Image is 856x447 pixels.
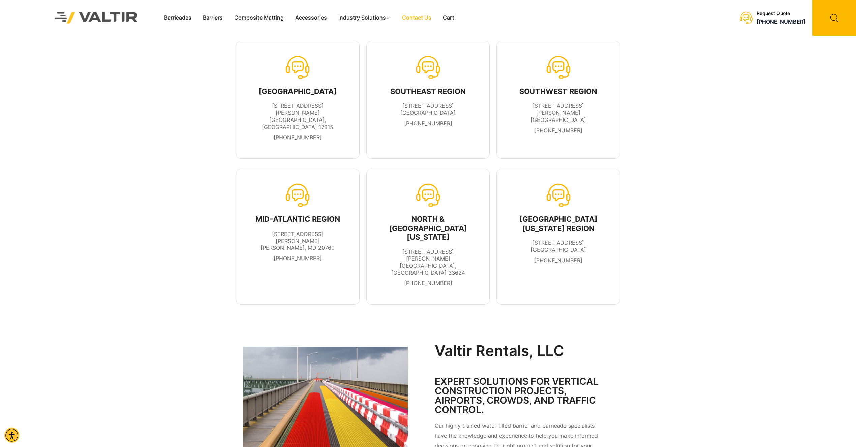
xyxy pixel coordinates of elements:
span: [STREET_ADDRESS] [GEOGRAPHIC_DATA] [400,102,456,116]
a: Barricades [158,13,197,23]
a: call tel:570-380-2856 [274,134,322,141]
h3: EXPERT SOLUTIONS FOR VERTICAL CONSTRUCTION PROJECTS, AIRPORTS, CROWDS, AND TRAFFIC CONTROL. [435,377,607,414]
div: Request Quote [757,11,805,16]
a: call 954-984-4494 [534,257,582,264]
span: [STREET_ADDRESS][PERSON_NAME] [GEOGRAPHIC_DATA], [GEOGRAPHIC_DATA] 17815 [262,102,333,130]
div: Accessibility Menu [4,428,19,443]
div: NORTH & [GEOGRAPHIC_DATA][US_STATE] [381,215,476,241]
span: [STREET_ADDRESS][PERSON_NAME] [PERSON_NAME], MD 20769 [261,231,335,251]
a: Barriers [197,13,228,23]
a: call +012345678 [404,280,452,286]
div: MID-ATLANTIC REGION [250,215,345,224]
div: SOUTHEAST REGION [390,87,466,96]
a: Cart [437,13,460,23]
a: Composite Matting [228,13,289,23]
h2: Valtir Rentals, LLC [435,343,607,358]
a: call +012345678 [534,127,582,134]
span: [STREET_ADDRESS] [GEOGRAPHIC_DATA] [531,239,586,253]
a: Industry Solutions [333,13,396,23]
a: call (888) 496-3625 [757,18,805,25]
a: call 770-947-5103 [404,120,452,127]
a: Accessories [289,13,333,23]
span: [STREET_ADDRESS][PERSON_NAME] [GEOGRAPHIC_DATA] [531,102,586,123]
span: [STREET_ADDRESS][PERSON_NAME] [GEOGRAPHIC_DATA], [GEOGRAPHIC_DATA] 33624 [391,248,465,276]
div: [GEOGRAPHIC_DATA][US_STATE] REGION [511,215,606,233]
div: SOUTHWEST REGION [511,87,606,96]
a: call 301-666-3380 [274,255,322,262]
div: [GEOGRAPHIC_DATA] [250,87,345,96]
img: Valtir Rentals [46,3,147,32]
a: Contact Us [396,13,437,23]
